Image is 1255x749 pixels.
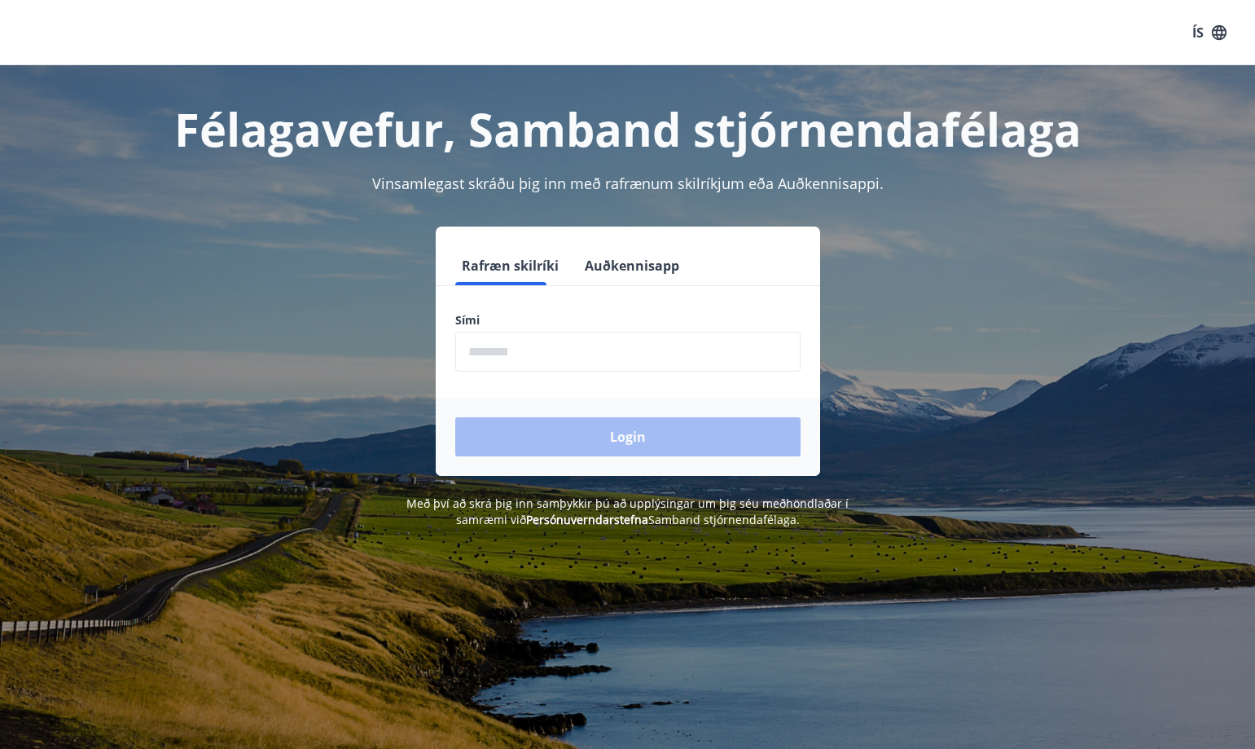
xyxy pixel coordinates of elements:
label: Sími [455,312,801,328]
button: Rafræn skilríki [455,246,565,285]
h1: Félagavefur, Samband stjórnendafélaga [61,98,1195,160]
button: ÍS [1183,18,1235,47]
button: Auðkennisapp [578,246,686,285]
a: Persónuverndarstefna [526,512,648,527]
span: Með því að skrá þig inn samþykkir þú að upplýsingar um þig séu meðhöndlaðar í samræmi við Samband... [406,496,849,527]
span: Vinsamlegast skráðu þig inn með rafrænum skilríkjum eða Auðkennisappi. [372,174,884,193]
